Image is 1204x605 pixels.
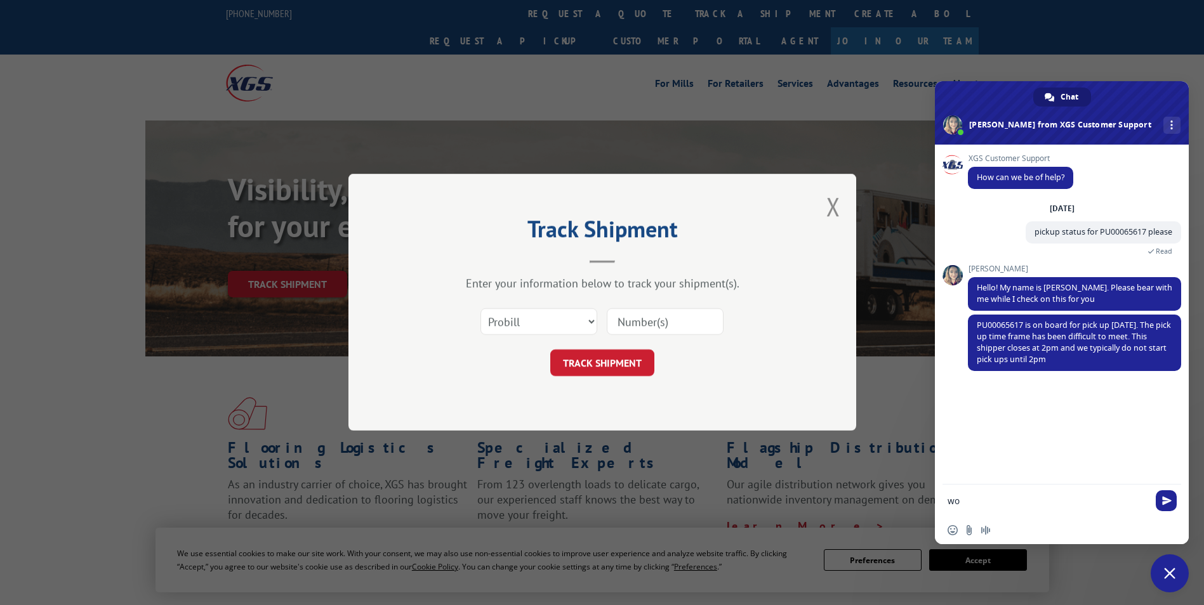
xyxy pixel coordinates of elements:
span: PU00065617 is on board for pick up [DATE]. The pick up time frame has been difficult to meet. Thi... [977,320,1171,365]
button: Close modal [826,190,840,223]
span: Audio message [981,525,991,535]
span: pickup status for PU00065617 please [1035,226,1172,237]
div: Enter your information below to track your shipment(s). [412,276,793,291]
span: Send a file [964,525,974,535]
span: XGS Customer Support [968,154,1073,163]
div: [DATE] [1050,205,1075,212]
div: Chat [1033,88,1091,107]
span: Chat [1061,88,1078,107]
span: [PERSON_NAME] [968,264,1181,273]
button: TRACK SHIPMENT [550,350,654,377]
span: How can we be of help? [977,172,1064,183]
input: Number(s) [607,309,724,335]
div: Close chat [1151,554,1189,592]
span: Read [1156,247,1172,256]
textarea: Compose your message... [948,495,1148,507]
span: Hello! My name is [PERSON_NAME]. Please bear with me while I check on this for you [977,282,1172,304]
div: More channels [1163,117,1181,134]
h2: Track Shipment [412,220,793,244]
span: Send [1156,490,1177,511]
span: Insert an emoji [948,525,958,535]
